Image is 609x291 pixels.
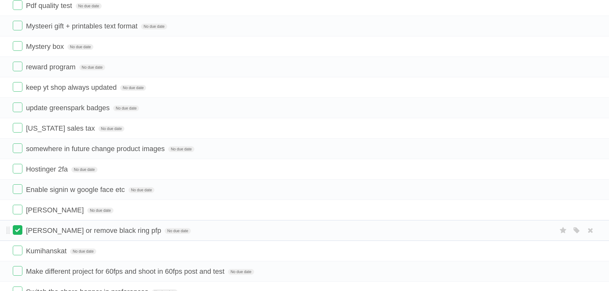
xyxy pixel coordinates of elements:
span: No due date [141,24,167,29]
span: No due date [165,228,191,234]
span: No due date [87,208,113,213]
span: No due date [120,85,146,91]
label: Done [13,246,22,255]
label: Done [13,21,22,30]
span: keep yt shop always updated [26,83,118,91]
span: [US_STATE] sales tax [26,124,97,132]
span: No due date [98,126,124,132]
span: No due date [70,249,96,254]
label: Done [13,225,22,235]
span: No due date [71,167,97,172]
span: update greenspark badges [26,104,111,112]
span: Enable signin w google face etc [26,186,126,194]
span: No due date [168,146,194,152]
span: Kumihanskat [26,247,68,255]
span: No due date [113,105,139,111]
span: No due date [228,269,254,275]
label: Done [13,143,22,153]
span: No due date [67,44,93,50]
label: Done [13,123,22,133]
label: Done [13,82,22,92]
label: Done [13,164,22,173]
span: reward program [26,63,77,71]
span: Pdf quality test [26,2,74,10]
label: Done [13,205,22,214]
span: Mysteeri gift + printables text format [26,22,139,30]
span: somewhere in future change product images [26,145,166,153]
label: Done [13,41,22,51]
span: Mystery box [26,42,66,50]
span: No due date [76,3,102,9]
label: Done [13,0,22,10]
label: Done [13,184,22,194]
span: Hostinger 2fa [26,165,69,173]
span: [PERSON_NAME] [26,206,85,214]
label: Star task [557,225,569,236]
label: Done [13,62,22,71]
span: [PERSON_NAME] or remove black ring pfp [26,226,163,234]
span: Make different project for 60fps and shoot in 60fps post and test [26,267,226,275]
span: No due date [79,65,105,70]
label: Done [13,266,22,276]
span: No due date [129,187,154,193]
label: Done [13,103,22,112]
